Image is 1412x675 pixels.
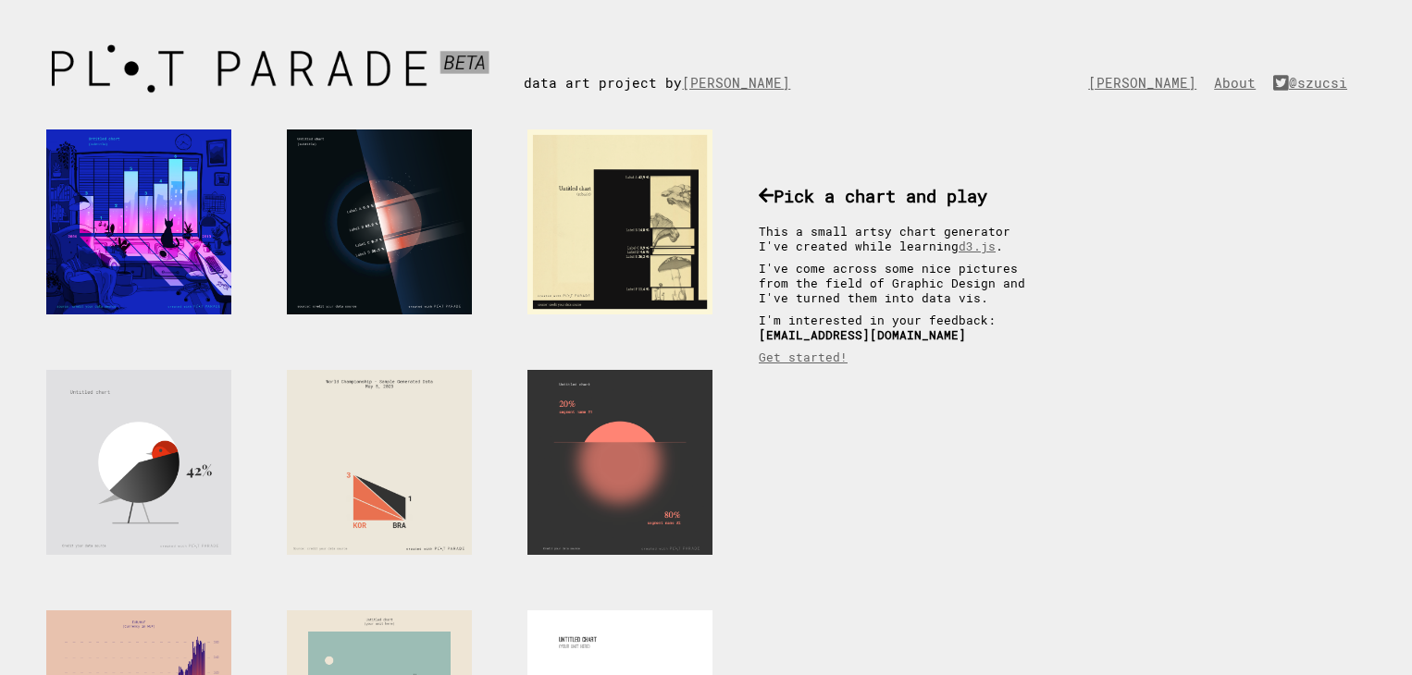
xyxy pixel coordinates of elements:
p: This a small artsy chart generator I've created while learning . [759,224,1046,253]
a: About [1214,74,1265,92]
p: I've come across some nice pictures from the field of Graphic Design and I've turned them into da... [759,261,1046,305]
h3: Pick a chart and play [759,184,1046,207]
a: [PERSON_NAME] [1088,74,1206,92]
p: I'm interested in your feedback: [759,313,1046,342]
a: Get started! [759,350,848,364]
a: [PERSON_NAME] [682,74,799,92]
a: @szucsi [1273,74,1356,92]
a: d3.js [959,239,996,253]
b: [EMAIL_ADDRESS][DOMAIN_NAME] [759,327,966,342]
div: data art project by [524,37,818,92]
